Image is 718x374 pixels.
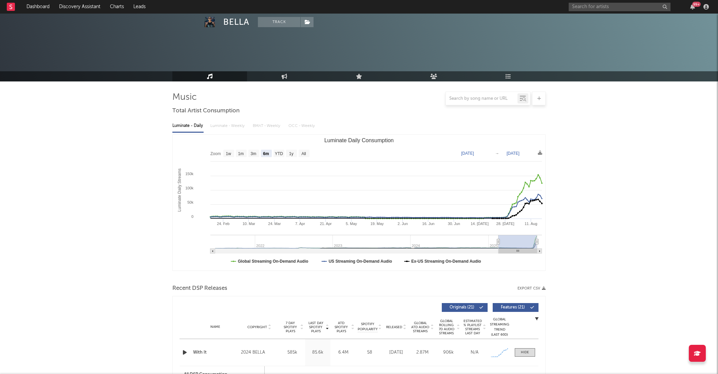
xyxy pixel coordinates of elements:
text: 28. [DATE] [496,222,514,226]
span: Global ATD Audio Streams [411,321,430,333]
text: All [301,151,306,156]
text: 100k [185,186,193,190]
text: Global Streaming On-Demand Audio [238,259,308,264]
text: [DATE] [461,151,474,156]
text: 2. Jun [398,222,408,226]
svg: Luminate Daily Consumption [173,135,545,270]
div: Global Streaming Trend (Last 60D) [489,317,510,337]
text: 1w [226,151,231,156]
a: With It [193,349,238,356]
button: Features(21) [493,303,538,312]
div: 2.87M [411,349,434,356]
text: US Streaming On-Demand Audio [328,259,392,264]
span: Spotify Popularity [358,322,378,332]
span: Last Day Spotify Plays [307,321,325,333]
div: 99 + [692,2,701,7]
div: Luminate - Daily [172,120,204,132]
button: Track [258,17,300,27]
text: 0 [191,214,193,219]
span: Originals ( 21 ) [446,305,477,310]
text: 3m [251,151,257,156]
text: → [495,151,499,156]
span: Features ( 21 ) [497,305,528,310]
div: 6.4M [332,349,354,356]
div: 58 [358,349,381,356]
div: N/A [463,349,486,356]
text: 50k [187,200,193,204]
span: Copyright [247,325,267,329]
button: Originals(21) [442,303,488,312]
span: Total Artist Consumption [172,107,240,115]
text: 1m [238,151,244,156]
text: 19. May [371,222,384,226]
text: 7. Apr [295,222,305,226]
text: YTD [275,151,283,156]
span: Estimated % Playlist Streams Last Day [463,319,482,335]
span: 7 Day Spotify Plays [281,321,299,333]
text: 150k [185,172,193,176]
text: 30. Jun [448,222,460,226]
span: Recent DSP Releases [172,284,227,293]
text: Zoom [210,151,221,156]
div: 906k [437,349,460,356]
text: [DATE] [507,151,519,156]
text: 1y [289,151,294,156]
text: 6m [263,151,269,156]
text: Luminate Daily Streams [177,168,182,211]
button: 99+ [690,4,695,10]
div: [DATE] [385,349,408,356]
button: Export CSV [517,286,546,291]
text: 14. [DATE] [471,222,489,226]
div: 2024 BELLA [241,349,278,357]
text: 5. May [346,222,357,226]
div: BELLA [223,17,249,27]
div: Name [193,324,238,330]
div: 85.6k [307,349,329,356]
span: ATD Spotify Plays [332,321,350,333]
div: 585k [281,349,303,356]
input: Search for artists [569,3,670,11]
text: Ex-US Streaming On-Demand Audio [411,259,481,264]
span: Global Rolling 7D Audio Streams [437,319,456,335]
text: 11. Aug [525,222,537,226]
text: 24. Mar [268,222,281,226]
text: 16. Jun [422,222,434,226]
text: Luminate Daily Consumption [324,137,394,143]
text: 21. Apr [320,222,332,226]
text: 24. Feb [217,222,229,226]
span: Released [386,325,402,329]
input: Search by song name or URL [446,96,517,101]
text: 10. Mar [243,222,256,226]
